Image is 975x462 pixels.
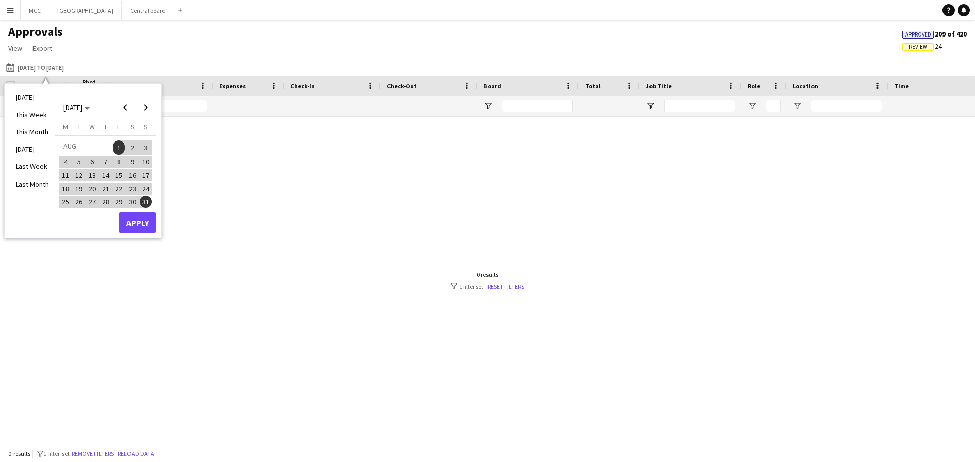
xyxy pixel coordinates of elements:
button: 28-08-2025 [99,195,112,208]
button: [GEOGRAPHIC_DATA] [49,1,122,20]
span: 22 [113,183,125,195]
span: 209 of 420 [902,29,967,39]
span: 11 [59,169,72,182]
span: Export [32,44,52,53]
span: 4 [59,156,72,168]
span: Board [483,82,501,90]
button: 26-08-2025 [72,195,85,208]
span: S [131,122,135,131]
span: 21 [100,183,112,195]
button: 15-08-2025 [112,169,125,182]
span: Total [585,82,601,90]
button: 20-08-2025 [86,182,99,195]
span: M [63,122,68,131]
button: 31-08-2025 [139,195,152,208]
span: 17 [140,169,152,182]
button: [DATE] to [DATE] [4,61,66,74]
span: 5 [73,156,85,168]
span: 19 [73,183,85,195]
button: Choose month and year [59,98,94,117]
span: Job Title [646,82,672,90]
button: Previous month [115,97,136,118]
span: 2 [126,140,139,155]
input: Name Filter Input [141,100,207,112]
button: 12-08-2025 [72,169,85,182]
input: Column with Header Selection [6,81,15,90]
button: 09-08-2025 [125,155,139,168]
button: 19-08-2025 [72,182,85,195]
input: Job Title Filter Input [664,100,735,112]
span: 12 [73,169,85,182]
button: 24-08-2025 [139,182,152,195]
button: 30-08-2025 [125,195,139,208]
button: 25-08-2025 [59,195,72,208]
span: 14 [100,169,112,182]
li: [DATE] [10,89,55,106]
span: S [144,122,148,131]
span: 3 [140,140,152,155]
span: View [8,44,22,53]
button: 07-08-2025 [99,155,112,168]
input: Board Filter Input [502,100,573,112]
span: Role [747,82,760,90]
button: 21-08-2025 [99,182,112,195]
button: 03-08-2025 [139,139,152,155]
span: 23 [126,183,139,195]
button: 29-08-2025 [112,195,125,208]
span: W [89,122,95,131]
input: Location Filter Input [811,100,882,112]
span: Expenses [219,82,246,90]
span: 9 [126,156,139,168]
a: Reset filters [487,282,524,290]
span: Approved [905,31,931,38]
button: 27-08-2025 [86,195,99,208]
span: 1 filter set [43,450,70,457]
span: Date [21,82,36,90]
span: Location [793,82,818,90]
button: 02-08-2025 [125,139,139,155]
button: 08-08-2025 [112,155,125,168]
span: 13 [86,169,99,182]
span: 30 [126,196,139,208]
button: Central board [122,1,174,20]
span: Review [909,44,927,50]
button: 22-08-2025 [112,182,125,195]
button: Apply [119,212,156,233]
button: 17-08-2025 [139,169,152,182]
button: Next month [136,97,156,118]
span: 18 [59,183,72,195]
span: 24 [140,183,152,195]
span: 25 [59,196,72,208]
span: 20 [86,183,99,195]
span: 26 [73,196,85,208]
button: 05-08-2025 [72,155,85,168]
span: 15 [113,169,125,182]
li: This Month [10,123,55,140]
span: Photo [82,78,99,93]
span: 1 [113,140,125,155]
a: View [4,42,26,55]
li: Last Week [10,158,55,175]
li: Last Month [10,175,55,193]
button: 10-08-2025 [139,155,152,168]
span: 16 [126,169,139,182]
button: 16-08-2025 [125,169,139,182]
a: Export [28,42,56,55]
li: This Week [10,106,55,123]
td: AUG [59,139,112,155]
span: 29 [113,196,125,208]
span: 10 [140,156,152,168]
span: 31 [140,196,152,208]
button: Reload data [116,448,156,459]
button: Open Filter Menu [793,101,802,111]
button: Open Filter Menu [747,101,757,111]
span: T [104,122,107,131]
span: T [77,122,81,131]
button: Remove filters [70,448,116,459]
span: 28 [100,196,112,208]
li: [DATE] [10,140,55,158]
button: 18-08-2025 [59,182,72,195]
span: 8 [113,156,125,168]
button: 23-08-2025 [125,182,139,195]
button: 01-08-2025 [112,139,125,155]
